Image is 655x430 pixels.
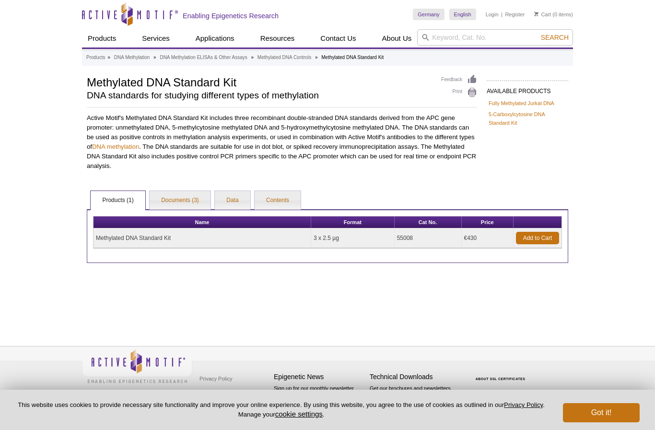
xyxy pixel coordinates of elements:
li: (0 items) [534,9,573,20]
li: » [251,55,254,60]
a: DNA Methylation ELISAs & Other Assays [160,53,247,62]
a: Contents [255,191,301,210]
li: » [315,55,318,60]
img: Active Motif, [82,346,192,385]
img: Your Cart [534,12,538,16]
a: Products [86,53,105,62]
a: 5-Carboxylcytosine DNA Standard Kit [489,110,566,127]
td: 3 x 2.5 µg [311,228,395,248]
a: Terms & Conditions [197,386,247,400]
a: Fully Methylated Jurkat DNA [489,99,554,107]
p: Get our brochures and newsletters, or request them by mail. [370,384,461,409]
a: ABOUT SSL CERTIFICATES [476,377,526,381]
h2: Enabling Epigenetics Research [183,12,279,20]
p: Active Motif's Methylated DNA Standard Kit includes three recombinant double-stranded DNA standar... [87,113,477,171]
h4: Epigenetic News [274,373,365,381]
td: 55008 [395,228,462,248]
button: Search [538,33,572,42]
a: DNA methylation [92,143,139,150]
a: Register [505,11,525,18]
a: Products [82,29,122,48]
a: Data [215,191,250,210]
a: Products (1) [91,191,145,210]
td: Methylated DNA Standard Kit [94,228,311,248]
a: Services [136,29,175,48]
span: Search [541,34,569,41]
th: Format [311,216,395,228]
a: Germany [413,9,444,20]
a: About Us [376,29,418,48]
a: Methylated DNA Controls [257,53,311,62]
input: Keyword, Cat. No. [417,29,573,46]
a: Cart [534,11,551,18]
a: Login [486,11,499,18]
a: Privacy Policy [197,371,234,386]
th: Cat No. [395,216,462,228]
a: Resources [255,29,301,48]
td: €430 [462,228,514,248]
a: DNA Methylation [114,53,150,62]
h2: AVAILABLE PRODUCTS [487,80,568,97]
li: » [153,55,156,60]
th: Name [94,216,311,228]
p: This website uses cookies to provide necessary site functionality and improve your online experie... [15,401,547,419]
a: English [449,9,476,20]
a: Contact Us [315,29,362,48]
a: Print [441,87,477,98]
a: Documents (3) [150,191,211,210]
th: Price [462,216,514,228]
a: Applications [190,29,240,48]
li: Methylated DNA Standard Kit [321,55,384,60]
li: | [501,9,503,20]
table: Click to Verify - This site chose Symantec SSL for secure e-commerce and confidential communicati... [466,363,538,384]
p: Sign up for our monthly newsletter highlighting recent publications in the field of epigenetics. [274,384,365,417]
a: Feedback [441,74,477,85]
li: » [107,55,110,60]
a: Add to Cart [516,232,559,244]
h4: Technical Downloads [370,373,461,381]
h2: DNA standards for studying different types of methylation [87,91,432,100]
button: Got it! [563,403,640,422]
button: cookie settings [275,410,323,418]
h1: Methylated DNA Standard Kit [87,74,432,89]
a: Privacy Policy [504,401,543,408]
